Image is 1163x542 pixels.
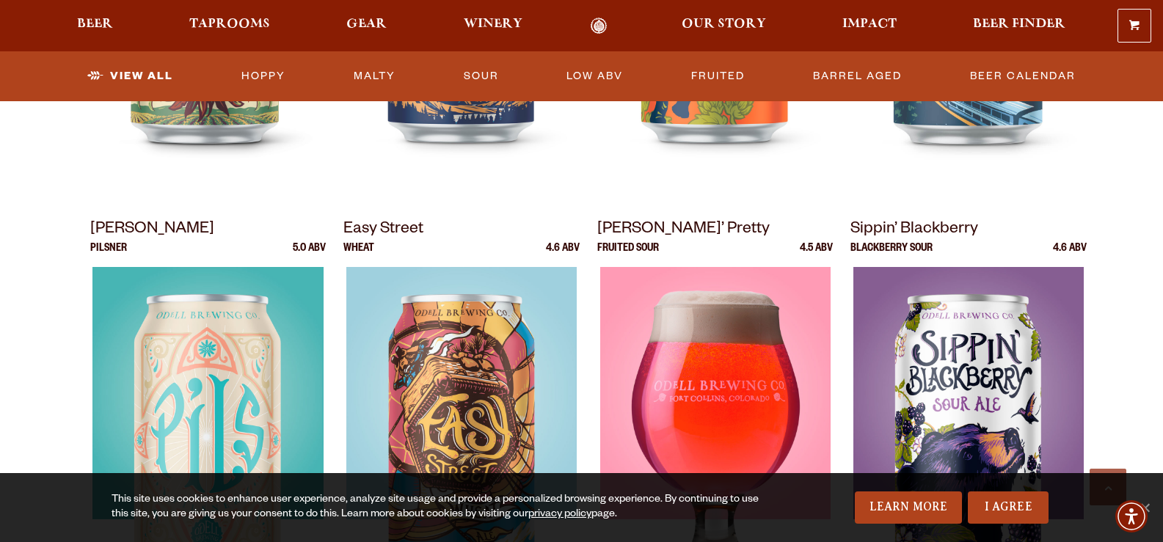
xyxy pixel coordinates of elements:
span: Our Story [682,18,766,30]
a: Odell Home [572,18,627,34]
p: 5.0 ABV [293,243,326,267]
div: This site uses cookies to enhance user experience, analyze site usage and provide a personalized ... [112,493,765,522]
p: [PERSON_NAME]’ Pretty [597,217,834,243]
a: Low ABV [561,59,629,93]
p: [PERSON_NAME] [90,217,327,243]
span: Taprooms [189,18,270,30]
a: Beer Calendar [964,59,1082,93]
p: Sippin’ Blackberry [850,217,1087,243]
a: Hoppy [236,59,291,93]
a: Fruited [685,59,751,93]
a: I Agree [968,491,1049,524]
a: Taprooms [180,18,280,34]
a: Beer [68,18,123,34]
p: 4.6 ABV [1053,243,1087,267]
a: Sour [458,59,505,93]
a: View All [81,59,179,93]
a: Winery [454,18,532,34]
a: Gear [337,18,396,34]
span: Beer Finder [973,18,1065,30]
p: Blackberry Sour [850,243,933,267]
a: privacy policy [528,509,591,521]
p: 4.6 ABV [546,243,580,267]
a: Beer Finder [963,18,1075,34]
a: Our Story [672,18,776,34]
p: 4.5 ABV [800,243,833,267]
p: Wheat [343,243,374,267]
span: Gear [346,18,387,30]
div: Accessibility Menu [1115,500,1148,532]
a: Impact [833,18,906,34]
p: Easy Street [343,217,580,243]
p: Fruited Sour [597,243,659,267]
a: Learn More [855,491,963,524]
span: Winery [464,18,522,30]
p: Pilsner [90,243,127,267]
a: Scroll to top [1090,469,1126,505]
span: Impact [842,18,897,30]
span: Beer [77,18,113,30]
a: Barrel Aged [807,59,908,93]
a: Malty [348,59,401,93]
